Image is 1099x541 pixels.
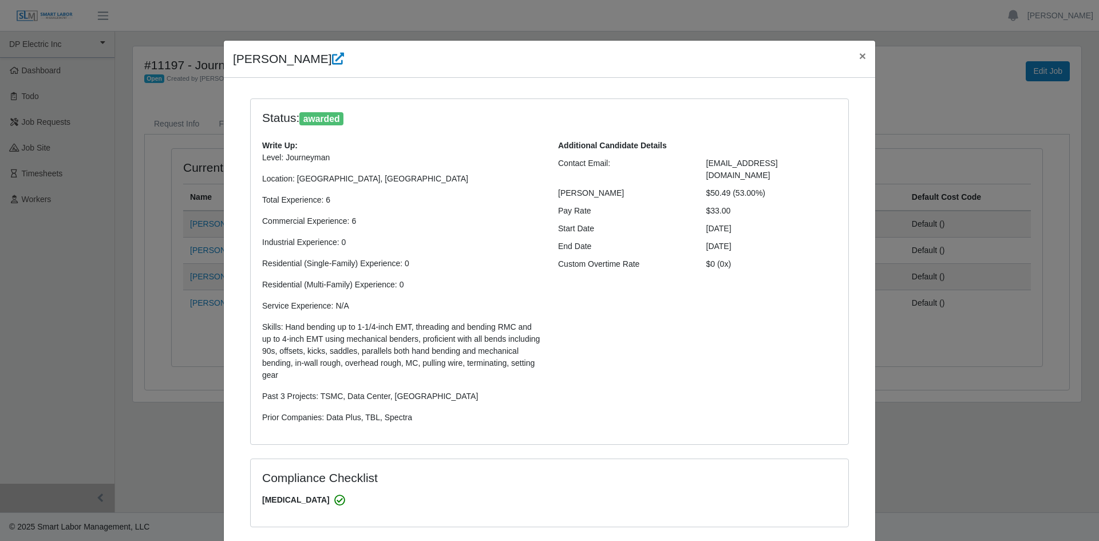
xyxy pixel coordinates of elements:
div: End Date [549,240,698,252]
p: Industrial Experience: 0 [262,236,541,248]
p: Total Experience: 6 [262,194,541,206]
div: [DATE] [698,223,846,235]
div: [PERSON_NAME] [549,187,698,199]
div: Contact Email: [549,157,698,181]
div: Custom Overtime Rate [549,258,698,270]
b: Write Up: [262,141,298,150]
span: [EMAIL_ADDRESS][DOMAIN_NAME] [706,159,778,180]
h4: Compliance Checklist [262,471,639,485]
p: Skills: Hand bending up to 1-1/4-inch EMT, threading and bending RMC and up to 4-inch EMT using m... [262,321,541,381]
b: Additional Candidate Details [558,141,667,150]
p: Past 3 Projects: TSMC, Data Center, [GEOGRAPHIC_DATA] [262,390,541,402]
span: $0 (0x) [706,259,732,268]
p: Residential (Single-Family) Experience: 0 [262,258,541,270]
p: Level: Journeyman [262,152,541,164]
p: Commercial Experience: 6 [262,215,541,227]
div: $50.49 (53.00%) [698,187,846,199]
p: Location: [GEOGRAPHIC_DATA], [GEOGRAPHIC_DATA] [262,173,541,185]
span: × [859,49,866,62]
p: Residential (Multi-Family) Experience: 0 [262,279,541,291]
h4: Status: [262,110,689,126]
h4: [PERSON_NAME] [233,50,344,68]
div: Pay Rate [549,205,698,217]
span: [DATE] [706,242,732,251]
div: Start Date [549,223,698,235]
button: Close [850,41,875,71]
span: awarded [299,112,343,126]
p: Service Experience: N/A [262,300,541,312]
div: $33.00 [698,205,846,217]
span: [MEDICAL_DATA] [262,494,837,506]
p: Prior Companies: Data Plus, TBL, Spectra [262,412,541,424]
